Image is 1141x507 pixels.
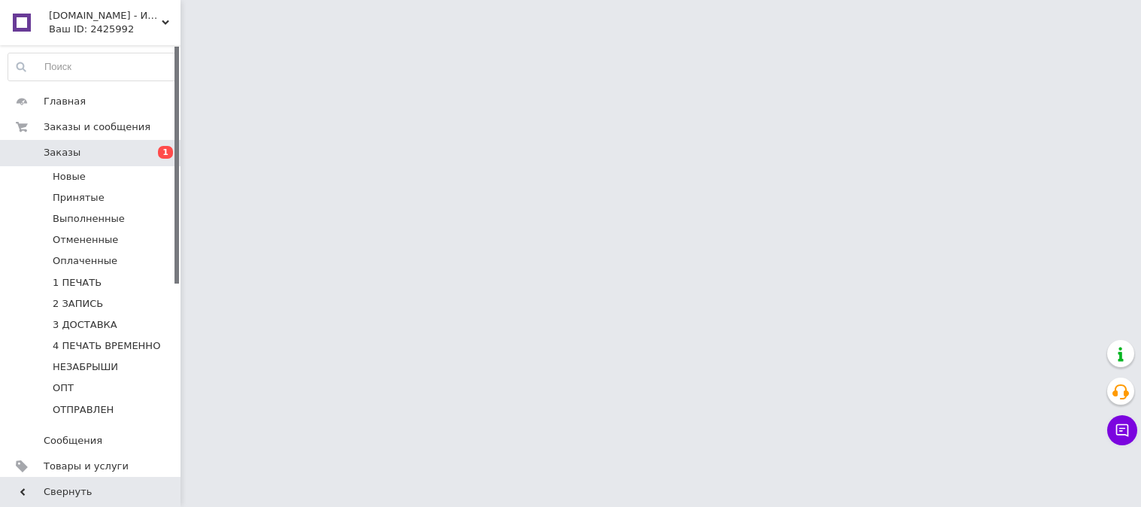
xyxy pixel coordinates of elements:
span: 4 ПЕЧАТЬ ВРЕМЕННО [53,339,160,353]
span: 1 [158,146,173,159]
span: ОПТ [53,381,74,395]
button: Чат с покупателем [1107,415,1137,445]
span: 0629store.com.ua - Интернет магазин чехлов и защитных стекол для смартфонов [49,9,162,23]
span: ОТПРАВЛЕН [53,403,114,417]
span: 3 ДОСТАВКА [53,318,117,332]
span: Сообщения [44,434,102,448]
span: Выполненные [53,212,125,226]
span: Заказы и сообщения [44,120,150,134]
span: 2 ЗАПИСЬ [53,297,103,311]
span: Новые [53,170,86,184]
span: 1 ПЕЧАТЬ [53,276,102,290]
input: Поиск [8,53,177,80]
span: Товары и услуги [44,460,129,473]
span: Отмененные [53,233,118,247]
span: Оплаченные [53,254,117,268]
span: Главная [44,95,86,108]
span: Заказы [44,146,80,159]
div: Ваш ID: 2425992 [49,23,181,36]
span: НЕЗАБРЫШИ [53,360,118,374]
span: Принятые [53,191,105,205]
